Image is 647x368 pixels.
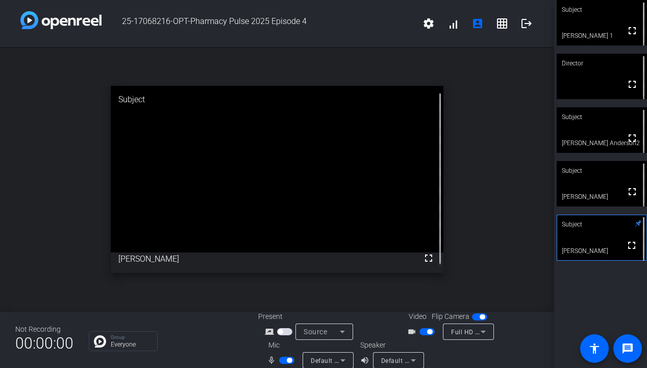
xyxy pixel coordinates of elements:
[557,215,647,234] div: Subject
[441,11,465,36] button: signal_cellular_alt
[471,17,484,30] mat-icon: account_box
[626,239,638,251] mat-icon: fullscreen
[409,311,427,322] span: Video
[102,11,416,36] span: 25-17068216-OPT-Pharmacy Pulse 2025 Episode 4
[621,342,634,355] mat-icon: message
[557,107,647,127] div: Subject
[111,86,443,113] div: Subject
[626,186,638,198] mat-icon: fullscreen
[20,11,102,29] img: white-gradient.svg
[626,132,638,144] mat-icon: fullscreen
[626,25,638,37] mat-icon: fullscreen
[258,311,360,322] div: Present
[311,356,467,364] span: Default - Microphone (JOUNIVO JV601) (5679:1002)
[451,328,537,336] span: Full HD webcam (1bcf:2284)
[258,340,360,351] div: Mic
[626,78,638,90] mat-icon: fullscreen
[265,326,277,338] mat-icon: screen_share_outline
[111,341,152,348] p: Everyone
[557,161,647,180] div: Subject
[267,354,279,366] mat-icon: mic_none
[520,17,533,30] mat-icon: logout
[588,342,601,355] mat-icon: accessibility
[381,356,491,364] span: Default - Speakers (Realtek(R) Audio)
[15,324,73,335] div: Not Recording
[432,311,469,322] span: Flip Camera
[304,328,327,336] span: Source
[557,54,647,73] div: Director
[422,17,435,30] mat-icon: settings
[94,335,106,348] img: Chat Icon
[407,326,419,338] mat-icon: videocam_outline
[360,340,421,351] div: Speaker
[111,335,152,340] p: Group
[422,252,435,264] mat-icon: fullscreen
[496,17,508,30] mat-icon: grid_on
[360,354,372,366] mat-icon: volume_up
[15,331,73,356] span: 00:00:00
